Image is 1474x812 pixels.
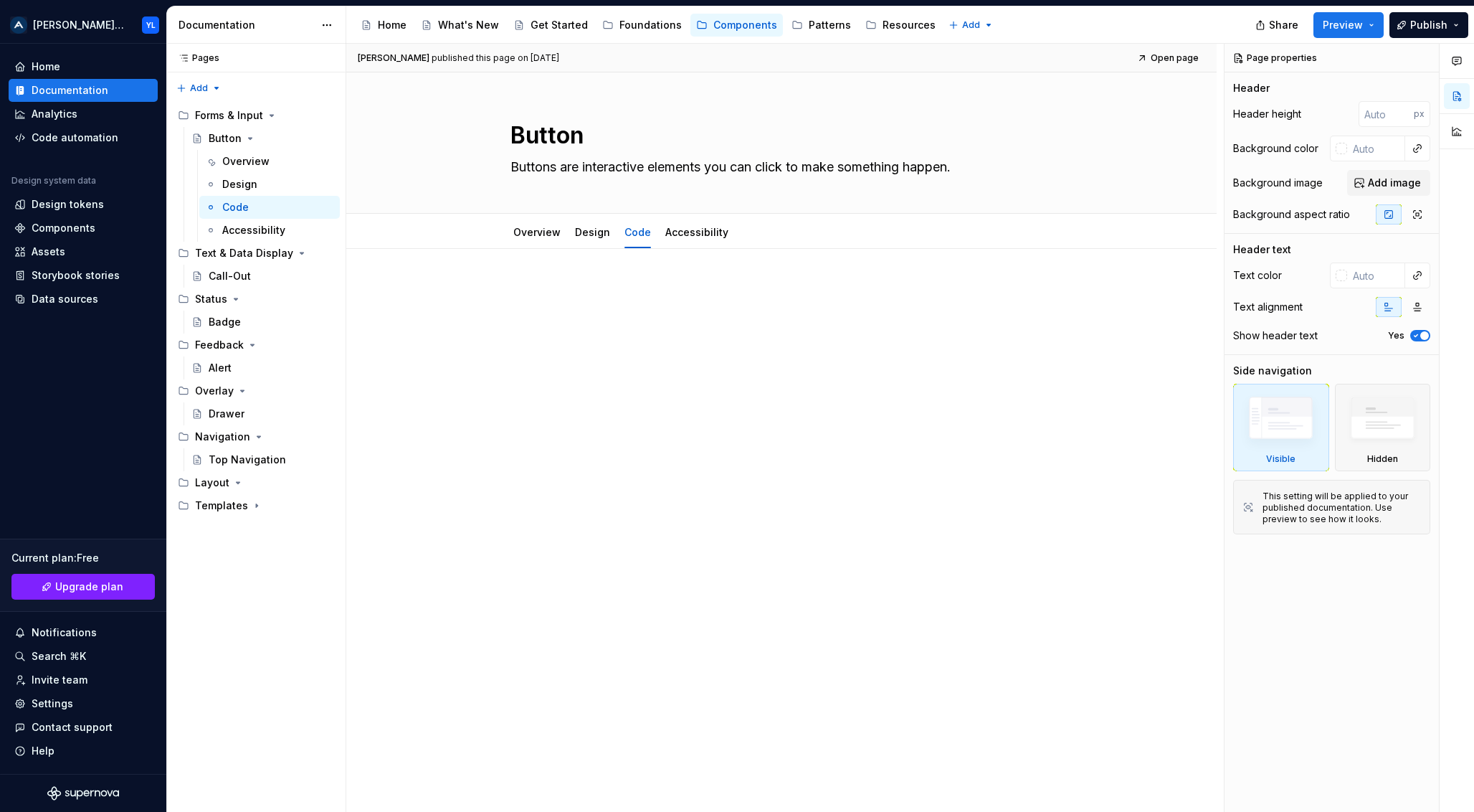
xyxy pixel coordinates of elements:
div: Forms & Input [195,108,263,123]
div: Text color [1233,268,1282,283]
div: Overlay [195,384,234,398]
div: Text & Data Display [195,246,293,260]
p: px [1414,108,1425,120]
a: Badge [186,311,340,334]
div: Navigation [195,430,250,444]
div: Patterns [809,18,851,32]
button: Add image [1347,170,1430,196]
a: Design [199,173,340,196]
div: Home [378,18,406,32]
div: Badge [209,315,241,329]
span: Upgrade plan [55,580,123,594]
div: Components [32,221,95,235]
span: [PERSON_NAME] [358,52,429,64]
div: Contact support [32,720,113,735]
div: Code [222,200,249,214]
div: Assets [32,245,65,259]
button: Share [1248,12,1308,38]
div: Drawer [209,407,244,421]
a: Settings [9,692,158,715]
div: Search ⌘K [32,649,86,664]
div: Visible [1233,384,1329,471]
div: Feedback [172,334,340,357]
div: Design system data [11,175,96,187]
div: Current plan : Free [11,551,155,565]
a: Alert [186,357,340,379]
a: Call-Out [186,265,340,288]
div: This setting will be applied to your published documentation. Use preview to see how it looks. [1263,491,1421,525]
span: Add [962,19,980,31]
div: Code automation [32,131,118,145]
a: Resources [860,14,941,37]
svg: Supernova Logo [47,786,119,801]
textarea: Buttons are interactive elements you can click to make something happen. [508,156,1050,179]
div: Show header text [1233,329,1318,343]
div: Analytics [32,107,77,121]
button: Upgrade plan [11,574,155,600]
div: Accessibility [660,217,734,247]
div: Settings [32,697,73,711]
div: Feedback [195,338,244,352]
div: Page tree [355,11,941,39]
a: Analytics [9,103,158,126]
div: Foundations [619,18,682,32]
div: Alert [209,361,232,375]
a: Overview [199,150,340,173]
a: Code [624,226,651,238]
div: Call-Out [209,269,251,283]
input: Auto [1347,136,1405,161]
button: Add [172,78,226,98]
div: Button [209,131,242,146]
button: Notifications [9,621,158,644]
button: Preview [1313,12,1384,38]
div: Text alignment [1233,300,1303,314]
div: Header height [1233,107,1301,121]
div: Header text [1233,242,1291,257]
div: Get Started [531,18,588,32]
a: Button [186,127,340,150]
a: Accessibility [199,219,340,242]
div: Design [569,217,616,247]
a: Overview [513,226,561,238]
div: Documentation [179,18,314,32]
div: Overlay [172,379,340,402]
a: Components [690,14,783,37]
div: Forms & Input [172,104,340,127]
span: Share [1269,18,1298,32]
div: Templates [195,499,248,513]
div: Help [32,744,54,758]
input: Auto [1347,263,1405,288]
div: Side navigation [1233,364,1312,378]
div: Documentation [32,83,108,98]
div: Layout [172,471,340,494]
a: Foundations [596,14,688,37]
div: Data sources [32,292,98,306]
button: Contact support [9,716,158,739]
div: Pages [172,52,219,64]
a: Design [575,226,610,238]
button: Search ⌘K [9,645,158,668]
span: Add [190,82,208,94]
div: Accessibility [222,223,285,237]
a: Code automation [9,126,158,149]
div: Hidden [1367,453,1398,465]
button: Publish [1389,12,1468,38]
a: Invite team [9,669,158,691]
a: Drawer [186,402,340,425]
div: Code [619,217,657,247]
a: Top Navigation [186,448,340,471]
div: What's New [438,18,499,32]
div: Top Navigation [209,453,286,467]
button: [PERSON_NAME] Design SystemYL [3,9,163,40]
div: Navigation [172,425,340,448]
div: Visible [1266,453,1295,465]
a: Assets [9,240,158,263]
div: Design tokens [32,197,104,212]
div: Templates [172,494,340,517]
a: Components [9,217,158,240]
div: Layout [195,476,229,490]
a: Home [355,14,412,37]
div: Resources [883,18,936,32]
a: Patterns [786,14,857,37]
